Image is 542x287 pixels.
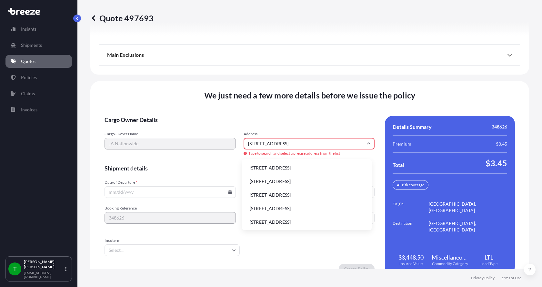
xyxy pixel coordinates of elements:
[5,55,72,68] a: Quotes
[105,238,240,243] span: Incoterm
[244,138,375,149] input: Cargo owner address
[13,266,17,272] span: T
[21,26,36,32] p: Insights
[244,151,375,156] span: Type to search and select a precise address from the list
[105,164,375,172] span: Shipment details
[245,202,369,215] li: [STREET_ADDRESS]
[485,253,493,261] span: LTL
[5,23,72,36] a: Insights
[393,201,429,214] span: Origin
[393,220,429,233] span: Destination
[432,253,468,261] span: Miscellaneous Manufactured Articles
[5,103,72,116] a: Invoices
[245,216,369,228] li: [STREET_ADDRESS]
[24,259,64,270] p: [PERSON_NAME] [PERSON_NAME]
[393,124,432,130] span: Details Summary
[500,275,521,281] a: Terms of Use
[21,107,37,113] p: Invoices
[245,162,369,174] li: [STREET_ADDRESS]
[486,158,507,168] span: $3.45
[105,116,375,124] span: Cargo Owner Details
[5,39,72,52] a: Shipments
[339,264,375,274] button: Create Policy
[204,90,416,100] span: We just need a few more details before we issue the policy
[398,253,424,261] span: $3,448.50
[107,47,512,63] div: Main Exclusions
[21,74,37,81] p: Policies
[432,261,468,266] span: Commodity Category
[5,71,72,84] a: Policies
[105,212,236,224] input: Your internal reference
[105,206,236,211] span: Booking Reference
[245,175,369,188] li: [STREET_ADDRESS]
[245,189,369,201] li: [STREET_ADDRESS]
[21,90,35,97] p: Claims
[105,186,236,198] input: mm/dd/yyyy
[393,162,404,168] span: Total
[344,266,369,272] p: Create Policy
[399,261,423,266] span: Insured Value
[5,87,72,100] a: Claims
[471,275,495,281] a: Privacy Policy
[21,58,35,65] p: Quotes
[105,131,236,137] span: Cargo Owner Name
[24,271,64,279] p: [EMAIL_ADDRESS][DOMAIN_NAME]
[496,141,507,147] span: $3.45
[244,131,375,137] span: Address
[105,180,236,185] span: Date of Departure
[393,141,411,147] span: Premium
[90,13,154,23] p: Quote 497693
[393,180,428,190] div: All risk coverage
[429,220,507,233] span: [GEOGRAPHIC_DATA], [GEOGRAPHIC_DATA]
[429,201,507,214] span: [GEOGRAPHIC_DATA], [GEOGRAPHIC_DATA]
[480,261,497,266] span: Load Type
[105,244,240,256] input: Select...
[107,52,144,58] span: Main Exclusions
[21,42,42,48] p: Shipments
[492,124,507,130] span: 348626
